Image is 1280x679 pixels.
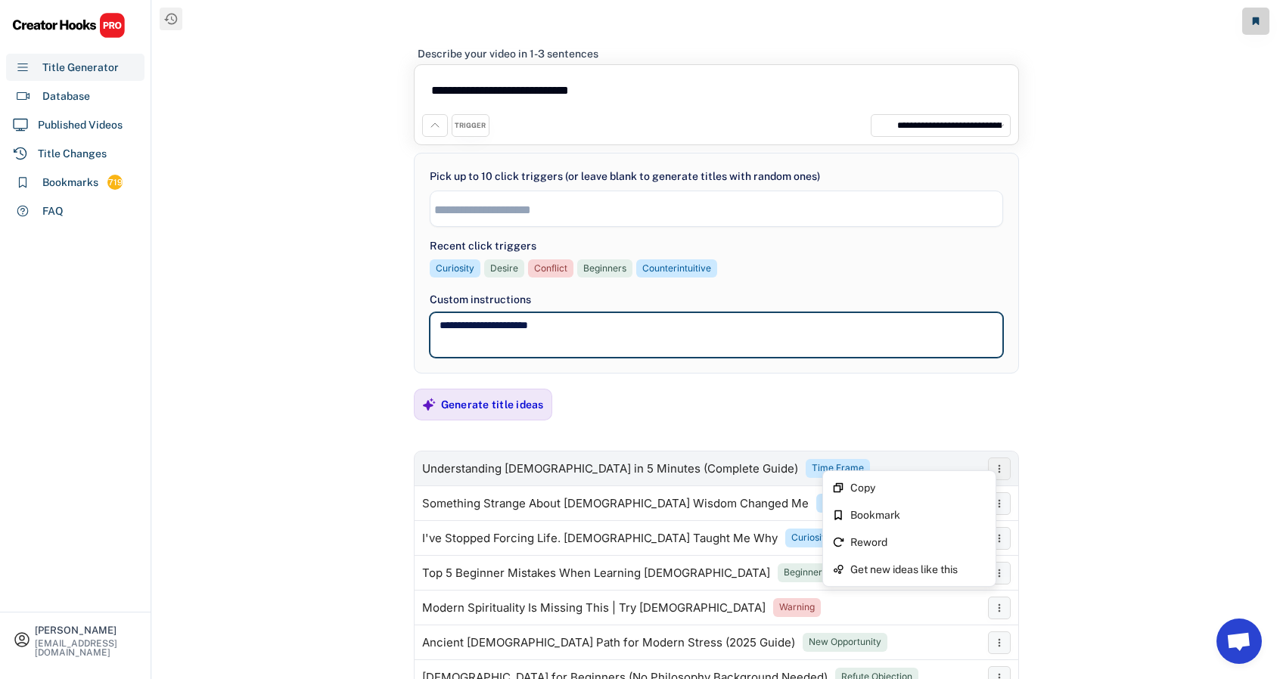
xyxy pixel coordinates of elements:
[430,292,1003,308] div: Custom instructions
[422,602,766,614] div: Modern Spirituality Is Missing This | Try [DEMOGRAPHIC_DATA]
[784,566,827,579] div: Beginners
[430,169,820,184] div: Pick up to 10 click triggers (or leave blank to generate titles with random ones)
[779,601,815,614] div: Warning
[422,463,798,475] div: Understanding [DEMOGRAPHIC_DATA] in 5 Minutes (Complete Guide)
[35,625,138,635] div: [PERSON_NAME]
[812,462,864,475] div: Time Frame
[422,532,778,544] div: I've Stopped Forcing Life. [DEMOGRAPHIC_DATA] Taught Me Why
[809,636,881,649] div: New Opportunity
[42,175,98,191] div: Bookmarks
[38,117,123,133] div: Published Videos
[436,262,474,275] div: Curiosity
[430,238,536,254] div: Recent click triggers
[422,498,809,510] div: Something Strange About [DEMOGRAPHIC_DATA] Wisdom Changed Me
[455,121,486,131] div: TRIGGER
[418,47,598,60] div: Describe your video in 1-3 sentences
[1216,619,1262,664] a: Open chat
[791,532,830,544] div: Curiosity
[850,482,986,493] div: Copy
[42,60,119,76] div: Title Generator
[42,88,90,104] div: Database
[441,398,544,411] div: Generate title ideas
[850,564,986,575] div: Get new ideas like this
[107,176,123,189] div: 719
[38,146,107,162] div: Title Changes
[642,262,711,275] div: Counterintuitive
[534,262,567,275] div: Conflict
[490,262,518,275] div: Desire
[42,203,64,219] div: FAQ
[850,510,986,520] div: Bookmark
[422,567,770,579] div: Top 5 Beginner Mistakes When Learning [DEMOGRAPHIC_DATA]
[583,262,626,275] div: Beginners
[12,12,126,39] img: CHPRO%20Logo.svg
[35,639,138,657] div: [EMAIL_ADDRESS][DOMAIN_NAME]
[850,537,986,547] div: Reword
[875,119,889,132] img: unnamed.jpg
[422,637,795,649] div: Ancient [DEMOGRAPHIC_DATA] Path for Modern Stress (2025 Guide)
